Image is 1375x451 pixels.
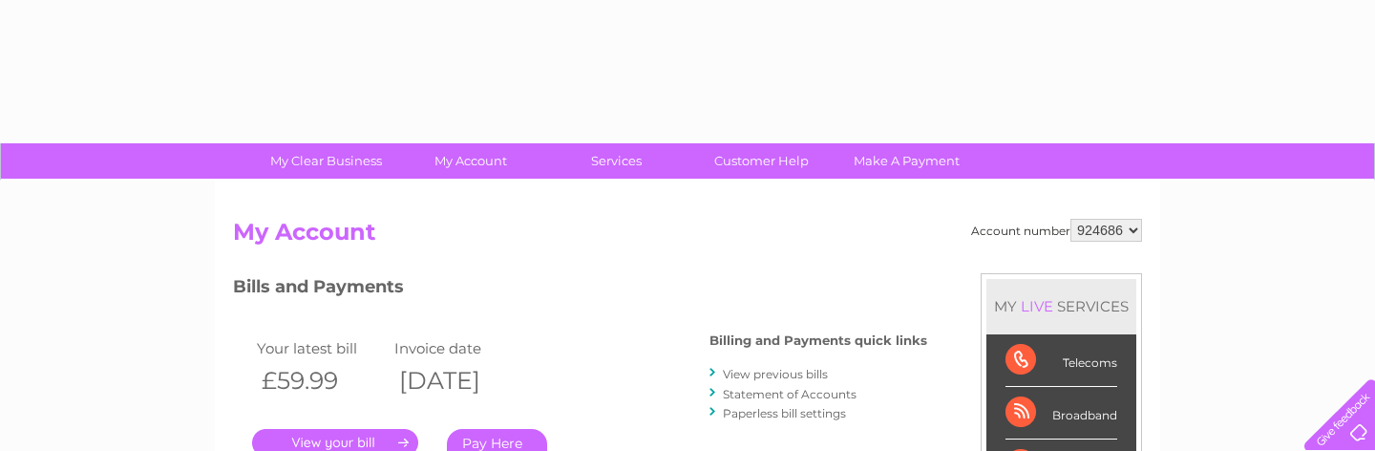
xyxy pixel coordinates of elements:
[723,387,857,401] a: Statement of Accounts
[390,361,527,400] th: [DATE]
[971,219,1142,242] div: Account number
[538,143,695,179] a: Services
[247,143,405,179] a: My Clear Business
[390,335,527,361] td: Invoice date
[723,406,846,420] a: Paperless bill settings
[1017,297,1057,315] div: LIVE
[252,335,390,361] td: Your latest bill
[683,143,840,179] a: Customer Help
[723,367,828,381] a: View previous bills
[233,219,1142,255] h2: My Account
[1005,334,1117,387] div: Telecoms
[828,143,985,179] a: Make A Payment
[392,143,550,179] a: My Account
[1005,387,1117,440] div: Broadband
[252,361,390,400] th: £59.99
[233,273,927,307] h3: Bills and Payments
[986,279,1136,333] div: MY SERVICES
[709,333,927,348] h4: Billing and Payments quick links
